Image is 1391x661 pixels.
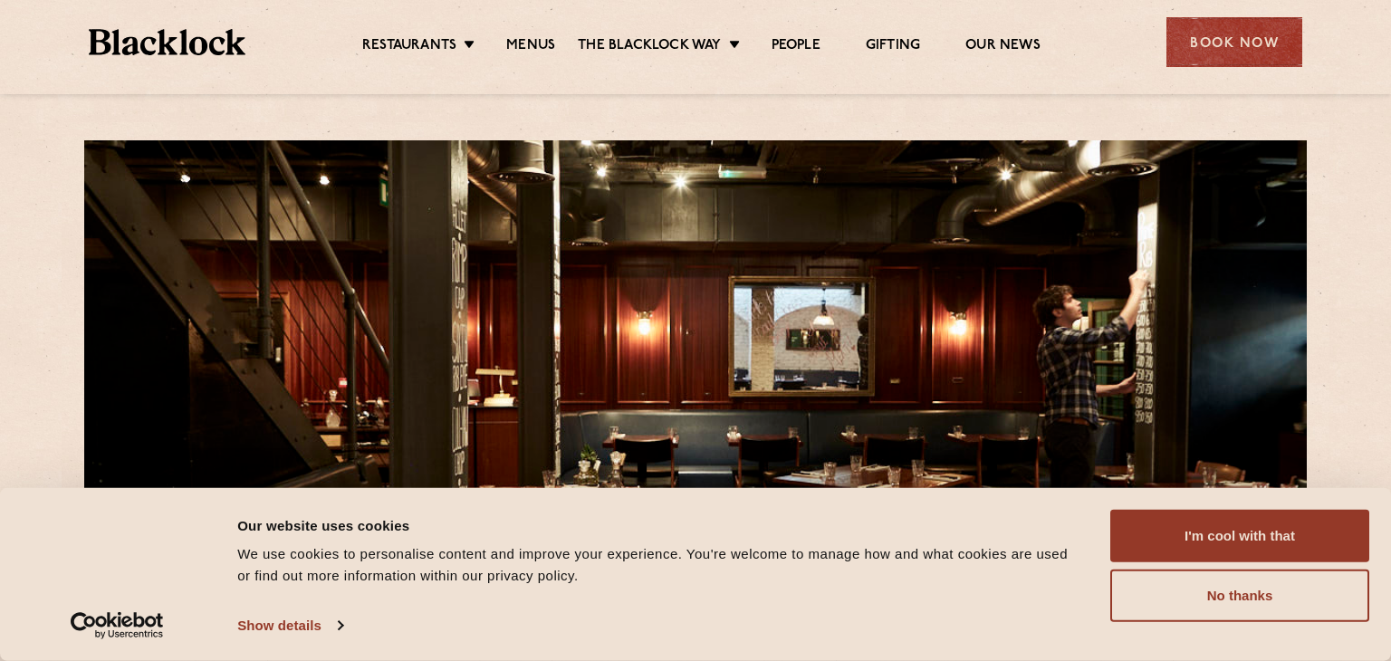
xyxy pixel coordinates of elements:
[1166,17,1302,67] div: Book Now
[866,37,920,57] a: Gifting
[965,37,1041,57] a: Our News
[1110,510,1369,562] button: I'm cool with that
[237,612,342,639] a: Show details
[237,514,1070,536] div: Our website uses cookies
[38,612,197,639] a: Usercentrics Cookiebot - opens in a new window
[89,29,245,55] img: BL_Textured_Logo-footer-cropped.svg
[506,37,555,57] a: Menus
[362,37,456,57] a: Restaurants
[772,37,820,57] a: People
[237,543,1070,587] div: We use cookies to personalise content and improve your experience. You're welcome to manage how a...
[1110,570,1369,622] button: No thanks
[578,37,721,57] a: The Blacklock Way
